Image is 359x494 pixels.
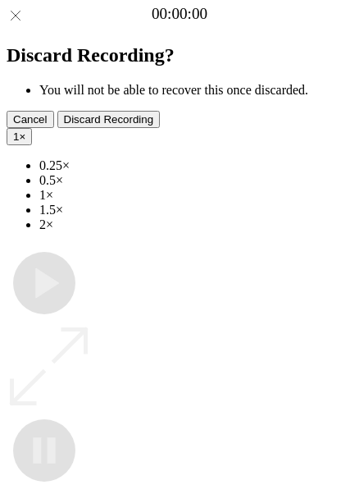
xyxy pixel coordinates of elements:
[7,128,32,145] button: 1×
[7,111,54,128] button: Cancel
[39,203,352,217] li: 1.5×
[152,5,207,23] a: 00:00:00
[39,158,352,173] li: 0.25×
[13,130,19,143] span: 1
[57,111,161,128] button: Discard Recording
[39,188,352,203] li: 1×
[39,83,352,98] li: You will not be able to recover this once discarded.
[39,173,352,188] li: 0.5×
[7,44,352,66] h2: Discard Recording?
[39,217,352,232] li: 2×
